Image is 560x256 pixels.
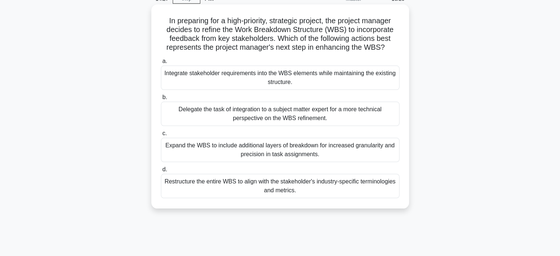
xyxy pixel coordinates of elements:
span: d. [162,166,167,172]
div: Delegate the task of integration to a subject matter expert for a more technical perspective on t... [161,102,399,126]
div: Integrate stakeholder requirements into the WBS elements while maintaining the existing structure. [161,66,399,90]
span: b. [162,94,167,100]
h5: In preparing for a high-priority, strategic project, the project manager decides to refine the Wo... [160,16,400,52]
span: a. [162,58,167,64]
div: Expand the WBS to include additional layers of breakdown for increased granularity and precision ... [161,138,399,162]
span: c. [162,130,167,136]
div: Restructure the entire WBS to align with the stakeholder's industry-specific terminologies and me... [161,174,399,198]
